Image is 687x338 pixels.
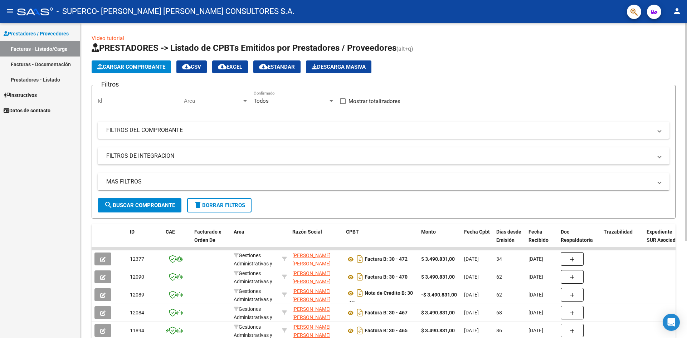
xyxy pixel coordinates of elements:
[231,224,279,256] datatable-header-cell: Area
[176,60,207,73] button: CSV
[604,229,633,235] span: Trazabilidad
[306,60,371,73] button: Descarga Masiva
[194,201,202,209] mat-icon: delete
[130,256,144,262] span: 12377
[130,292,144,298] span: 12089
[396,45,413,52] span: (alt+q)
[418,224,461,256] datatable-header-cell: Monto
[355,253,365,265] i: Descargar documento
[496,256,502,262] span: 34
[496,274,502,280] span: 62
[365,328,408,334] strong: Factura B: 30 - 465
[92,43,396,53] span: PRESTADORES -> Listado de CPBTs Emitidos por Prestadores / Proveedores
[346,290,413,306] strong: Nota de Crédito B: 30 - 65
[130,310,144,315] span: 12084
[421,256,455,262] strong: $ 3.490.831,00
[218,64,242,70] span: EXCEL
[528,229,549,243] span: Fecha Recibido
[306,60,371,73] app-download-masive: Descarga masiva de comprobantes (adjuntos)
[104,202,175,209] span: Buscar Comprobante
[292,269,340,284] div: 33627074269
[182,64,201,70] span: CSV
[312,64,366,70] span: Descarga Masiva
[496,310,502,315] span: 68
[343,224,418,256] datatable-header-cell: CPBT
[259,64,295,70] span: Estandar
[4,107,50,114] span: Datos de contacto
[601,224,644,256] datatable-header-cell: Trazabilidad
[526,224,558,256] datatable-header-cell: Fecha Recibido
[421,292,457,298] strong: -$ 3.490.831,00
[184,98,242,104] span: Area
[194,202,245,209] span: Borrar Filtros
[98,79,122,89] h3: Filtros
[355,307,365,318] i: Descargar documento
[130,274,144,280] span: 12090
[464,274,479,280] span: [DATE]
[292,323,340,338] div: 33627074269
[130,328,144,333] span: 11894
[528,256,543,262] span: [DATE]
[355,287,365,299] i: Descargar documento
[182,62,191,71] mat-icon: cloud_download
[292,270,336,293] span: [PERSON_NAME] [PERSON_NAME] CONSULTORES S.A.
[4,30,69,38] span: Prestadores / Proveedores
[166,229,175,235] span: CAE
[365,310,408,316] strong: Factura B: 30 - 467
[493,224,526,256] datatable-header-cell: Días desde Emisión
[355,325,365,336] i: Descargar documento
[4,91,37,99] span: Instructivos
[292,251,340,266] div: 33627074269
[292,253,336,275] span: [PERSON_NAME] [PERSON_NAME] CONSULTORES S.A.
[98,173,669,190] mat-expansion-panel-header: MAS FILTROS
[346,229,359,235] span: CPBT
[106,152,652,160] mat-panel-title: FILTROS DE INTEGRACION
[349,97,400,106] span: Mostrar totalizadores
[127,224,163,256] datatable-header-cell: ID
[673,7,681,15] mat-icon: person
[464,328,479,333] span: [DATE]
[104,201,113,209] mat-icon: search
[92,60,171,73] button: Cargar Comprobante
[218,62,226,71] mat-icon: cloud_download
[98,147,669,165] mat-expansion-panel-header: FILTROS DE INTEGRACION
[292,287,340,302] div: 33627074269
[663,314,680,331] div: Open Intercom Messenger
[234,253,272,275] span: Gestiones Administrativas y Otros
[528,274,543,280] span: [DATE]
[57,4,97,19] span: - SUPERCO
[421,310,455,315] strong: $ 3.490.831,00
[234,306,272,328] span: Gestiones Administrativas y Otros
[163,224,191,256] datatable-header-cell: CAE
[496,229,521,243] span: Días desde Emisión
[365,274,408,280] strong: Factura B: 30 - 470
[292,306,336,328] span: [PERSON_NAME] [PERSON_NAME] CONSULTORES S.A.
[421,328,455,333] strong: $ 3.490.831,00
[191,224,231,256] datatable-header-cell: Facturado x Orden De
[292,229,322,235] span: Razón Social
[421,274,455,280] strong: $ 3.490.831,00
[234,288,272,310] span: Gestiones Administrativas y Otros
[496,292,502,298] span: 62
[528,310,543,315] span: [DATE]
[234,229,244,235] span: Area
[92,35,124,41] a: Video tutorial
[292,305,340,320] div: 33627074269
[496,328,502,333] span: 86
[98,122,669,139] mat-expansion-panel-header: FILTROS DEL COMPROBANTE
[461,224,493,256] datatable-header-cell: Fecha Cpbt
[365,256,408,262] strong: Factura B: 30 - 472
[212,60,248,73] button: EXCEL
[97,4,294,19] span: - [PERSON_NAME] [PERSON_NAME] CONSULTORES S.A.
[528,292,543,298] span: [DATE]
[292,288,336,310] span: [PERSON_NAME] [PERSON_NAME] CONSULTORES S.A.
[355,271,365,283] i: Descargar documento
[130,229,135,235] span: ID
[464,256,479,262] span: [DATE]
[259,62,268,71] mat-icon: cloud_download
[187,198,252,212] button: Borrar Filtros
[254,98,269,104] span: Todos
[253,60,301,73] button: Estandar
[558,224,601,256] datatable-header-cell: Doc Respaldatoria
[194,229,221,243] span: Facturado x Orden De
